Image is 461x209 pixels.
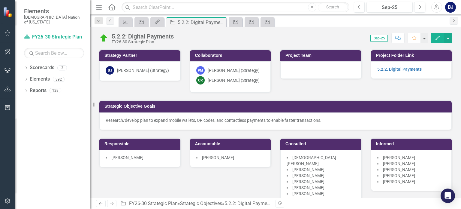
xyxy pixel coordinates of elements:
div: 3 [57,65,67,70]
h3: Informed [376,142,449,146]
span: [PERSON_NAME] [292,191,324,196]
h3: Collaborators [195,53,268,58]
a: FY26-30 Strategic Plan [129,201,178,206]
img: ClearPoint Strategy [3,7,14,17]
span: [PERSON_NAME] [202,155,234,160]
a: Strategic Objectives [180,201,222,206]
div: 5.2.2: Digital Payments [178,19,225,26]
span: Search [326,5,339,9]
div: [PERSON_NAME] (Strategy) [208,67,260,73]
div: 129 [50,88,61,93]
input: Search Below... [24,48,84,58]
span: [PERSON_NAME] [383,167,415,172]
span: [PERSON_NAME] [292,197,324,202]
div: 5.2.2: Digital Payments [224,201,274,206]
h3: Project Team [285,53,358,58]
h3: Project Folder Link [376,53,449,58]
h3: Strategic Objective Goals [104,104,449,109]
div: 392 [53,77,65,82]
span: Sep-25 [370,35,388,41]
span: [PERSON_NAME] [292,173,324,178]
span: [PERSON_NAME] [383,179,415,184]
div: [PERSON_NAME] (Strategy) [208,77,260,83]
div: Open Intercom Messenger [441,189,455,203]
span: [PERSON_NAME] [383,161,415,166]
span: [PERSON_NAME] [292,167,324,172]
h3: Accountable [195,142,268,146]
span: [PERSON_NAME] [383,155,415,160]
input: Search ClearPoint... [122,2,349,13]
button: Search [318,3,348,11]
small: [DEMOGRAPHIC_DATA] Nation of [US_STATE] [24,15,84,25]
div: BJ [106,66,114,75]
span: [DEMOGRAPHIC_DATA][PERSON_NAME] [287,155,336,166]
button: BJ [445,2,456,13]
a: Scorecards [30,64,54,71]
div: PM [196,66,205,75]
a: Elements [30,76,50,83]
div: Sep-25 [369,4,411,11]
div: 5.2.2: Digital Payments [112,33,174,40]
a: FY26-30 Strategic Plan [24,34,84,41]
a: 5.2.2. Digital Payments [377,67,422,72]
span: [PERSON_NAME] [111,155,143,160]
span: [PERSON_NAME] [292,179,324,184]
h3: Consulted [285,142,358,146]
span: Elements [24,8,84,15]
button: Sep-25 [366,2,413,13]
div: Research/develop plan to expand mobile wallets, QR codes, and contactless payments to enable fast... [106,117,445,123]
span: [PERSON_NAME] [383,173,415,178]
div: » » [120,200,271,207]
div: [PERSON_NAME] (Strategy) [117,67,169,73]
img: On Target [99,33,109,43]
a: Reports [30,87,47,94]
div: CR [196,76,205,85]
h3: Responsible [104,142,177,146]
div: FY26-30 Strategic Plan [112,40,174,44]
h3: Strategy Partner [104,53,177,58]
span: [PERSON_NAME] [292,185,324,190]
